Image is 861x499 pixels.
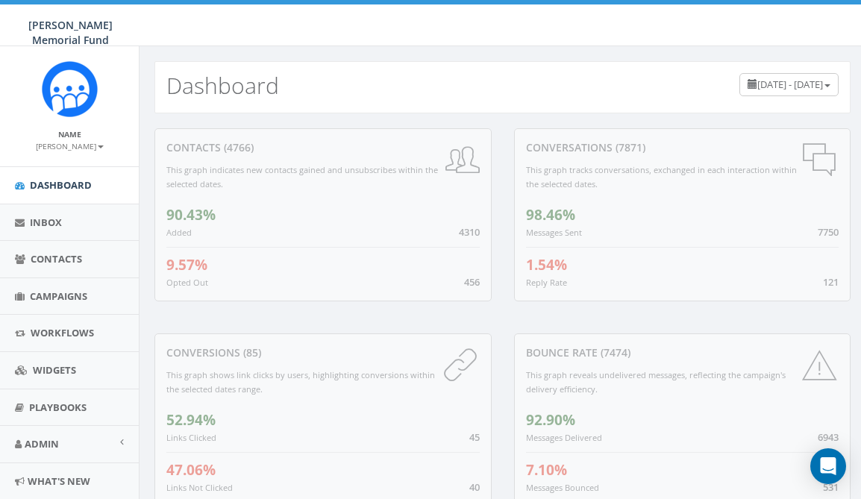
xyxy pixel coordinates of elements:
span: 9.57% [166,255,207,274]
span: 52.94% [166,410,216,430]
span: 7750 [818,225,839,239]
small: Opted Out [166,277,208,288]
span: Widgets [33,363,76,377]
span: Inbox [30,216,62,229]
small: Messages Sent [526,227,582,238]
div: contacts [166,140,480,155]
span: (85) [240,345,261,360]
span: 40 [469,480,480,494]
span: Playbooks [29,401,87,414]
span: 456 [464,275,480,289]
h2: Dashboard [166,73,279,98]
span: 90.43% [166,205,216,225]
span: Dashboard [30,178,92,192]
small: Messages Delivered [526,432,602,443]
small: [PERSON_NAME] [36,141,104,151]
div: conversations [526,140,839,155]
span: [PERSON_NAME] Memorial Fund [28,18,113,47]
span: 121 [823,275,839,289]
span: 1.54% [526,255,567,274]
a: [PERSON_NAME] [36,139,104,152]
span: Campaigns [30,289,87,303]
small: This graph reveals undelivered messages, reflecting the campaign's delivery efficiency. [526,369,786,395]
span: 45 [469,430,480,444]
div: conversions [166,345,480,360]
span: (7871) [613,140,645,154]
small: Reply Rate [526,277,567,288]
span: 531 [823,480,839,494]
span: Workflows [31,326,94,339]
small: Messages Bounced [526,482,599,493]
span: Contacts [31,252,82,266]
span: 98.46% [526,205,575,225]
small: This graph indicates new contacts gained and unsubscribes within the selected dates. [166,164,438,189]
span: 6943 [818,430,839,444]
small: This graph shows link clicks by users, highlighting conversions within the selected dates range. [166,369,435,395]
img: Rally_Corp_Icon.png [42,61,98,117]
span: 92.90% [526,410,575,430]
span: [DATE] - [DATE] [757,78,823,91]
small: This graph tracks conversations, exchanged in each interaction within the selected dates. [526,164,797,189]
div: Open Intercom Messenger [810,448,846,484]
span: 4310 [459,225,480,239]
small: Links Not Clicked [166,482,233,493]
span: (4766) [221,140,254,154]
div: Bounce Rate [526,345,839,360]
span: 47.06% [166,460,216,480]
span: Admin [25,437,59,451]
small: Links Clicked [166,432,216,443]
small: Added [166,227,192,238]
span: 7.10% [526,460,567,480]
span: (7474) [598,345,630,360]
small: Name [58,129,81,139]
span: What's New [28,474,90,488]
